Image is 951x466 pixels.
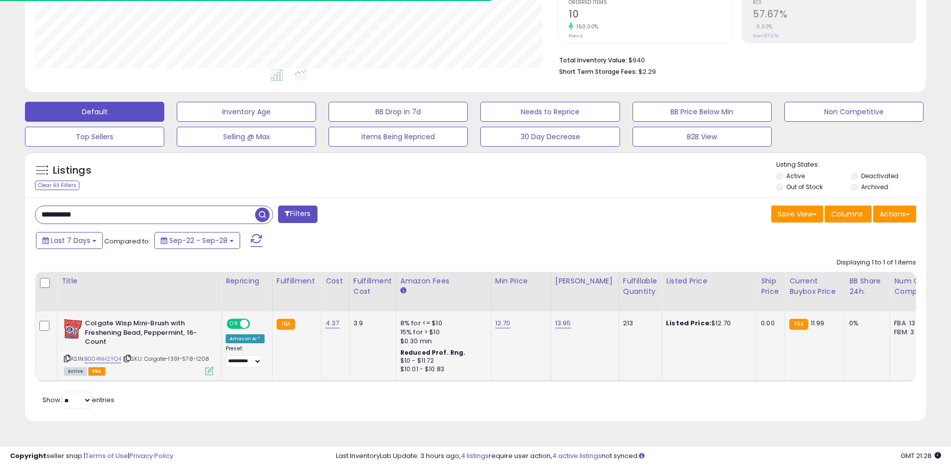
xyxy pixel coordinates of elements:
[623,276,657,297] div: Fulfillable Quantity
[10,452,173,461] div: seller snap | |
[784,102,924,122] button: Non Competitive
[277,319,295,330] small: FBA
[228,320,240,328] span: ON
[761,319,777,328] div: 0.00
[789,276,841,297] div: Current Buybox Price
[325,318,339,328] a: 4.37
[761,276,781,297] div: Ship Price
[277,276,317,286] div: Fulfillment
[861,172,899,180] label: Deactivated
[25,127,164,147] button: Top Sellers
[400,286,406,295] small: Amazon Fees.
[480,102,620,122] button: Needs to Reprice
[400,357,483,365] div: $10 - $11.72
[123,355,210,363] span: | SKU: Colgate-1391-578-1208
[480,127,620,147] button: 30 Day Decrease
[336,452,941,461] div: Last InventoryLab Update: 3 hours ago, require user action, not synced.
[559,67,637,76] b: Short Term Storage Fees:
[104,236,150,246] span: Compared to:
[35,181,79,190] div: Clear All Filters
[400,328,483,337] div: 15% for > $10
[325,276,345,286] div: Cost
[495,318,511,328] a: 12.70
[129,451,173,461] a: Privacy Policy
[400,348,466,357] b: Reduced Prof. Rng.
[88,367,105,376] span: FBA
[400,337,483,346] div: $0.30 min
[666,276,752,286] div: Listed Price
[169,235,228,245] span: Sep-22 - Sep-28
[633,102,772,122] button: BB Price Below Min
[623,319,654,328] div: 213
[177,127,316,147] button: Selling @ Max
[786,183,823,191] label: Out of Stock
[789,319,808,330] small: FBA
[84,355,121,363] a: B004NH2YQ4
[353,276,392,297] div: Fulfillment Cost
[559,53,909,65] li: $940
[573,23,599,30] small: 150.00%
[894,276,931,297] div: Num of Comp.
[825,206,872,223] button: Columns
[226,345,265,368] div: Preset:
[51,235,90,245] span: Last 7 Days
[894,328,927,337] div: FBM: 3
[400,276,487,286] div: Amazon Fees
[61,276,217,286] div: Title
[226,276,268,286] div: Repricing
[849,319,882,328] div: 0%
[753,23,773,30] small: 0.00%
[328,127,468,147] button: Items Being Repriced
[461,451,489,461] a: 4 listings
[771,206,823,223] button: Save View
[776,160,926,170] p: Listing States:
[353,319,388,328] div: 3.9
[36,232,103,249] button: Last 7 Days
[633,127,772,147] button: B2B View
[53,164,91,178] h5: Listings
[569,33,583,39] small: Prev: 4
[25,102,164,122] button: Default
[849,276,886,297] div: BB Share 24h.
[555,318,571,328] a: 13.95
[226,334,265,343] div: Amazon AI *
[85,451,128,461] a: Terms of Use
[278,206,317,223] button: Filters
[154,232,240,249] button: Sep-22 - Sep-28
[569,8,731,22] h2: 10
[64,319,82,339] img: 51B2BFl7ReL._SL40_.jpg
[831,209,863,219] span: Columns
[666,318,711,328] b: Listed Price:
[495,276,547,286] div: Min Price
[64,319,214,374] div: ASIN:
[400,319,483,328] div: 8% for <= $10
[249,320,265,328] span: OFF
[894,319,927,328] div: FBA: 13
[328,102,468,122] button: BB Drop in 7d
[786,172,805,180] label: Active
[177,102,316,122] button: Inventory Age
[64,367,87,376] span: All listings currently available for purchase on Amazon
[10,451,46,461] strong: Copyright
[552,451,602,461] a: 4 active listings
[42,395,114,405] span: Show: entries
[753,33,779,39] small: Prev: 57.67%
[666,319,749,328] div: $12.70
[85,319,206,349] b: Colgate Wisp Mini-Brush with Freshening Bead, Peppermint, 16-Count
[753,8,916,22] h2: 57.67%
[400,365,483,374] div: $10.01 - $10.83
[837,258,916,267] div: Displaying 1 to 1 of 1 items
[811,318,825,328] span: 11.99
[638,67,656,76] span: $2.29
[861,183,888,191] label: Archived
[901,451,941,461] span: 2025-10-6 21:28 GMT
[873,206,916,223] button: Actions
[555,276,615,286] div: [PERSON_NAME]
[559,56,627,64] b: Total Inventory Value:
